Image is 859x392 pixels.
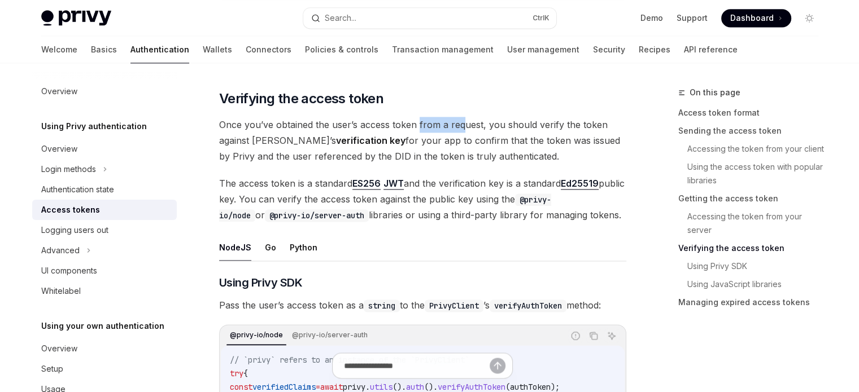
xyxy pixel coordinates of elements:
[678,190,827,208] a: Getting the access token
[730,12,774,24] span: Dashboard
[507,36,579,63] a: User management
[684,36,738,63] a: API reference
[640,12,663,24] a: Demo
[41,203,100,217] div: Access tokens
[226,328,286,342] div: @privy-io/node
[219,234,251,261] button: NodeJS
[721,9,791,27] a: Dashboard
[303,8,556,28] button: Search...CtrlK
[32,338,177,359] a: Overview
[336,135,405,146] strong: verification key
[678,122,827,140] a: Sending the access token
[392,36,494,63] a: Transaction management
[41,142,77,156] div: Overview
[219,297,626,313] span: Pass the user’s access token as a to the ’s method:
[41,264,97,278] div: UI components
[32,200,177,220] a: Access tokens
[425,299,483,312] code: PrivyClient
[678,239,827,257] a: Verifying the access token
[383,178,404,190] a: JWT
[568,328,583,343] button: Report incorrect code
[586,328,601,343] button: Copy the contents from the code block
[593,36,625,63] a: Security
[41,85,77,98] div: Overview
[352,178,381,190] a: ES256
[41,244,80,257] div: Advanced
[41,362,63,376] div: Setup
[41,183,114,196] div: Authentication state
[561,178,599,190] a: Ed25519
[677,12,708,24] a: Support
[32,81,177,102] a: Overview
[219,117,626,164] span: Once you’ve obtained the user’s access token from a request, you should verify the token against ...
[687,140,827,158] a: Accessing the token from your client
[219,175,626,223] span: The access token is a standard and the verification key is a standard public key. You can verify ...
[687,158,827,190] a: Using the access token with popular libraries
[265,234,276,261] button: Go
[32,220,177,240] a: Logging users out
[41,120,147,133] h5: Using Privy authentication
[91,36,117,63] a: Basics
[41,319,164,333] h5: Using your own authentication
[219,90,383,108] span: Verifying the access token
[41,223,108,237] div: Logging users out
[32,179,177,200] a: Authentication state
[219,193,551,222] code: @privy-io/node
[265,209,369,222] code: @privy-io/server-auth
[490,299,566,312] code: verifyAuthToken
[364,299,400,312] code: string
[41,36,77,63] a: Welcome
[687,208,827,239] a: Accessing the token from your server
[678,104,827,122] a: Access token format
[41,10,111,26] img: light logo
[203,36,232,63] a: Wallets
[32,359,177,379] a: Setup
[41,284,81,298] div: Whitelabel
[639,36,670,63] a: Recipes
[290,234,317,261] button: Python
[800,9,818,27] button: Toggle dark mode
[219,275,303,290] span: Using Privy SDK
[687,257,827,275] a: Using Privy SDK
[533,14,550,23] span: Ctrl K
[690,86,740,99] span: On this page
[289,328,371,342] div: @privy-io/server-auth
[490,358,505,373] button: Send message
[32,261,177,281] a: UI components
[246,36,291,63] a: Connectors
[604,328,619,343] button: Ask AI
[305,36,378,63] a: Policies & controls
[130,36,189,63] a: Authentication
[678,293,827,311] a: Managing expired access tokens
[32,139,177,159] a: Overview
[325,11,356,25] div: Search...
[687,275,827,293] a: Using JavaScript libraries
[41,342,77,355] div: Overview
[32,281,177,301] a: Whitelabel
[41,162,96,176] div: Login methods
